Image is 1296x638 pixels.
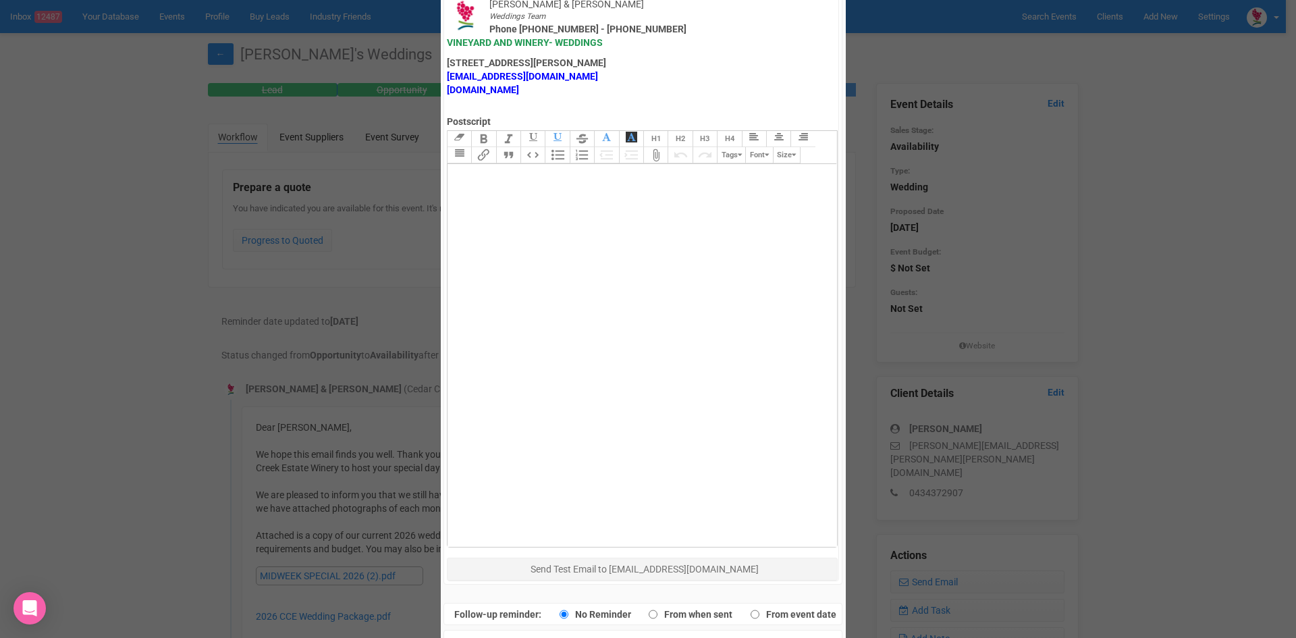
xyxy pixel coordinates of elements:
button: Quote [496,147,520,163]
button: Attach Files [643,147,668,163]
span: H3 [700,134,709,143]
label: From when sent [642,605,732,624]
button: Font Background [619,131,643,147]
span: H4 [725,134,734,143]
b: Phone [PHONE_NUMBER] - [PHONE_NUMBER] [STREET_ADDRESS][PERSON_NAME] [447,24,838,95]
button: Align Center [766,131,790,147]
button: Numbers [570,147,594,163]
button: Italic [496,131,520,147]
button: Align Right [790,131,815,147]
button: Clear Formatting at cursor [447,131,471,147]
span: Send Test Email to [EMAIL_ADDRESS][DOMAIN_NAME] [531,564,759,575]
button: Font [745,147,772,163]
button: Link [471,147,495,163]
button: Redo [693,147,717,163]
label: Postscript [447,110,838,131]
a: [EMAIL_ADDRESS][DOMAIN_NAME] [447,71,598,82]
div: Open Intercom Messenger [13,592,46,624]
button: Underline [520,131,545,147]
p: VINEYARD AND WINERY- WEDDINGS [447,36,838,49]
label: Follow-up reminder: [454,605,541,624]
button: Code [520,147,545,163]
button: Increase Level [619,147,643,163]
button: Align Left [742,131,766,147]
label: No Reminder [553,605,631,624]
button: Heading 3 [693,131,717,147]
button: Decrease Level [594,147,618,163]
span: H2 [676,134,685,143]
label: From event date [744,605,836,624]
button: Heading 4 [717,131,741,147]
button: Underline Colour [545,131,569,147]
i: Weddings Team [489,11,545,21]
button: Heading 1 [643,131,668,147]
span: H1 [651,134,661,143]
button: Align Justified [447,147,471,163]
a: [DOMAIN_NAME] [447,84,519,95]
button: Heading 2 [668,131,692,147]
button: Tags [717,147,745,163]
button: Bullets [545,147,569,163]
button: Undo [668,147,692,163]
button: Font Colour [594,131,618,147]
button: Size [773,147,801,163]
button: Bold [471,131,495,147]
button: Strikethrough [570,131,594,147]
